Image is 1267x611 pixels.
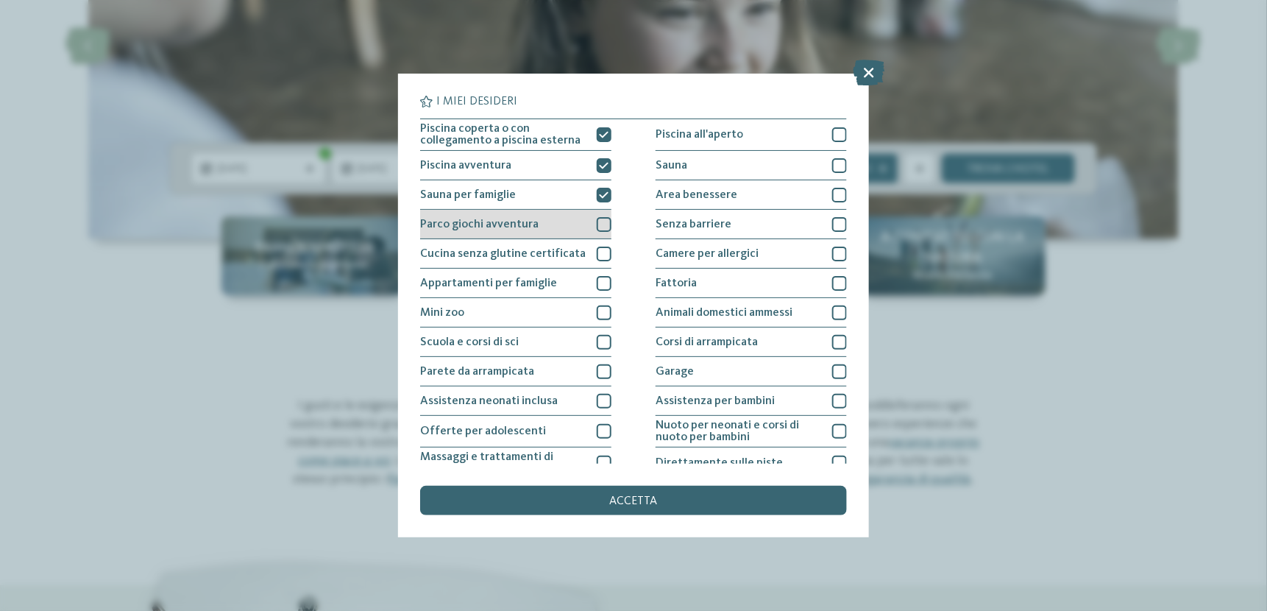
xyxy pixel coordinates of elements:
span: Assistenza per bambini [656,395,775,407]
span: Nuoto per neonati e corsi di nuoto per bambini [656,420,821,443]
span: Area benessere [656,189,737,201]
span: Sauna [656,160,687,172]
span: Mini zoo [420,307,464,319]
span: Piscina coperta o con collegamento a piscina esterna [420,123,586,146]
span: Direttamente sulle piste [656,457,783,469]
span: Parete da arrampicata [420,366,534,378]
span: Scuola e corsi di sci [420,336,519,348]
span: Corsi di arrampicata [656,336,758,348]
span: Parco giochi avventura [420,219,539,230]
span: accetta [610,495,658,507]
span: Senza barriere [656,219,731,230]
span: I miei desideri [436,96,517,107]
span: Sauna per famiglie [420,189,516,201]
span: Piscina all'aperto [656,129,743,141]
span: Camere per allergici [656,248,759,260]
span: Assistenza neonati inclusa [420,395,558,407]
span: Massaggi e trattamenti di bellezza [420,451,586,475]
span: Animali domestici ammessi [656,307,792,319]
span: Cucina senza glutine certificata [420,248,586,260]
span: Appartamenti per famiglie [420,278,557,289]
span: Offerte per adolescenti [420,425,546,437]
span: Piscina avventura [420,160,511,172]
span: Fattoria [656,278,697,289]
span: Garage [656,366,694,378]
